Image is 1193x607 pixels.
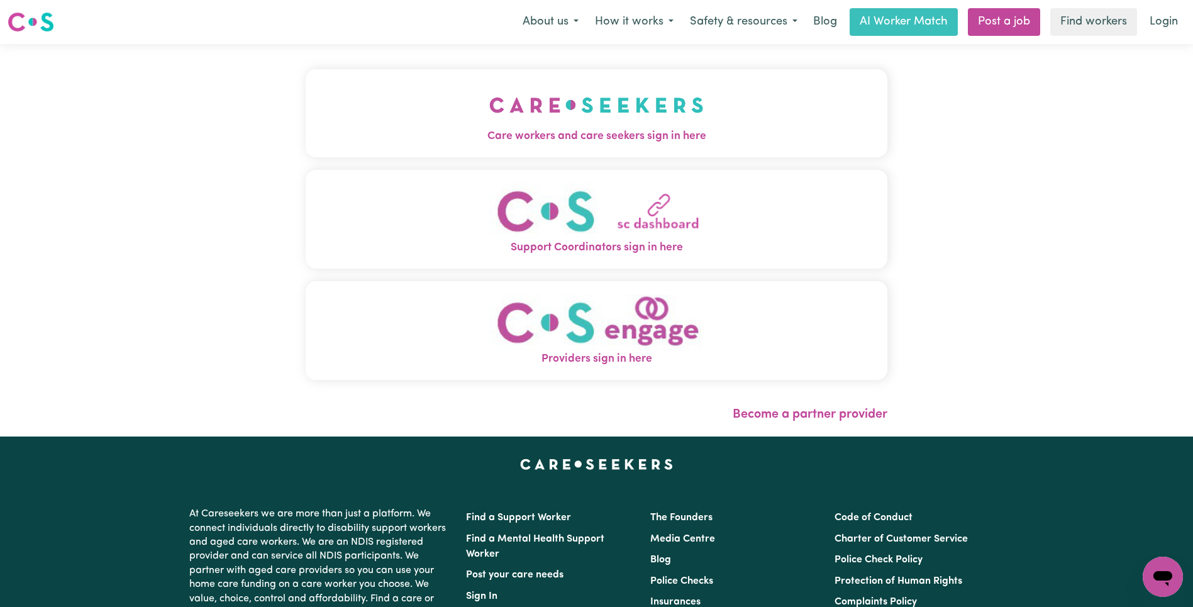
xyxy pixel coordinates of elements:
a: Find a Mental Health Support Worker [466,534,604,559]
a: Become a partner provider [733,408,887,421]
a: Police Checks [650,576,713,586]
button: Safety & resources [682,9,806,35]
span: Providers sign in here [306,351,887,367]
span: Support Coordinators sign in here [306,240,887,256]
span: Care workers and care seekers sign in here [306,128,887,145]
a: Careseekers home page [520,459,673,469]
button: Care workers and care seekers sign in here [306,69,887,157]
a: Blog [650,555,671,565]
a: Police Check Policy [835,555,923,565]
a: Post your care needs [466,570,563,580]
a: Charter of Customer Service [835,534,968,544]
a: Blog [806,8,845,36]
a: Media Centre [650,534,715,544]
img: Careseekers logo [8,11,54,33]
a: Insurances [650,597,701,607]
a: Protection of Human Rights [835,576,962,586]
a: The Founders [650,513,713,523]
a: Find workers [1050,8,1137,36]
button: About us [514,9,587,35]
a: Sign In [466,591,497,601]
iframe: Button to launch messaging window [1143,557,1183,597]
a: AI Worker Match [850,8,958,36]
button: Support Coordinators sign in here [306,170,887,269]
button: How it works [587,9,682,35]
a: Post a job [968,8,1040,36]
a: Find a Support Worker [466,513,571,523]
a: Careseekers logo [8,8,54,36]
a: Code of Conduct [835,513,913,523]
a: Login [1142,8,1185,36]
button: Providers sign in here [306,281,887,380]
a: Complaints Policy [835,597,917,607]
